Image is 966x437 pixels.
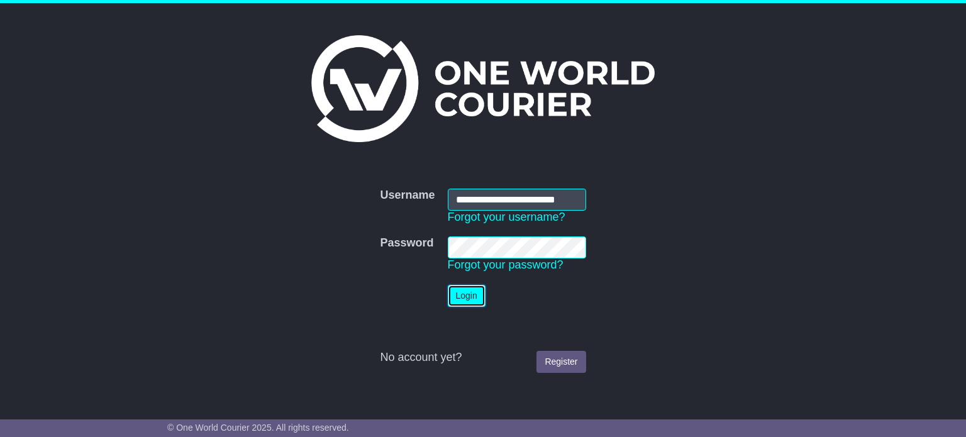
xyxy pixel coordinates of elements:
img: One World [311,35,655,142]
label: Password [380,236,433,250]
a: Forgot your username? [448,211,565,223]
span: © One World Courier 2025. All rights reserved. [167,423,349,433]
button: Login [448,285,486,307]
a: Register [536,351,586,373]
a: Forgot your password? [448,258,563,271]
div: No account yet? [380,351,586,365]
label: Username [380,189,435,202]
